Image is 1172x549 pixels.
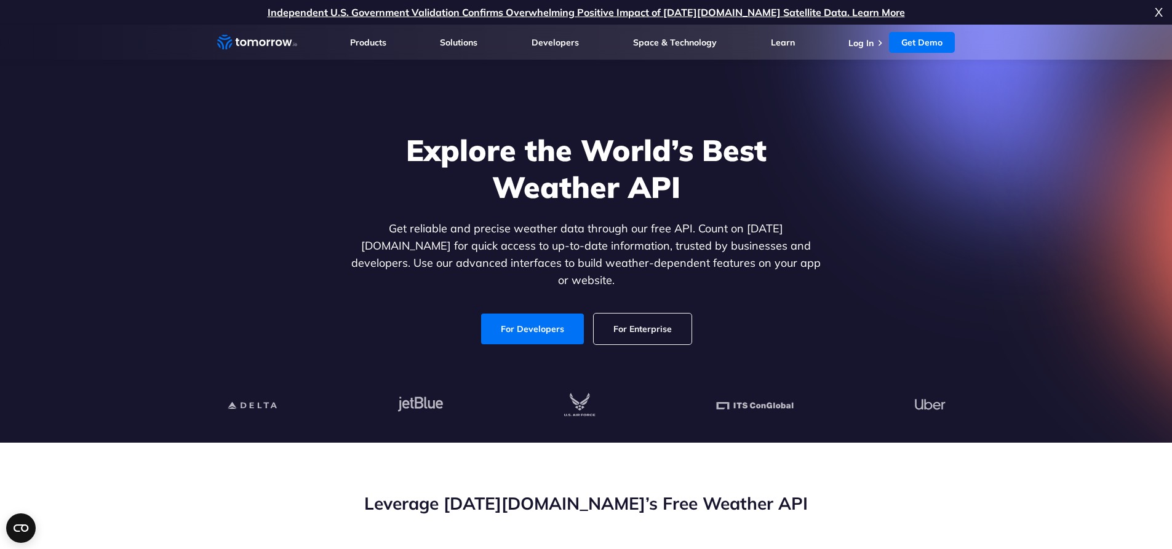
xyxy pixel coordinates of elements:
[889,32,955,53] a: Get Demo
[771,37,795,48] a: Learn
[481,314,584,344] a: For Developers
[349,220,824,289] p: Get reliable and precise weather data through our free API. Count on [DATE][DOMAIN_NAME] for quic...
[349,132,824,205] h1: Explore the World’s Best Weather API
[532,37,579,48] a: Developers
[440,37,477,48] a: Solutions
[633,37,717,48] a: Space & Technology
[594,314,692,344] a: For Enterprise
[848,38,874,49] a: Log In
[350,37,386,48] a: Products
[268,6,905,18] a: Independent U.S. Government Validation Confirms Overwhelming Positive Impact of [DATE][DOMAIN_NAM...
[6,513,36,543] button: Open CMP widget
[217,492,955,515] h2: Leverage [DATE][DOMAIN_NAME]’s Free Weather API
[217,33,297,52] a: Home link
